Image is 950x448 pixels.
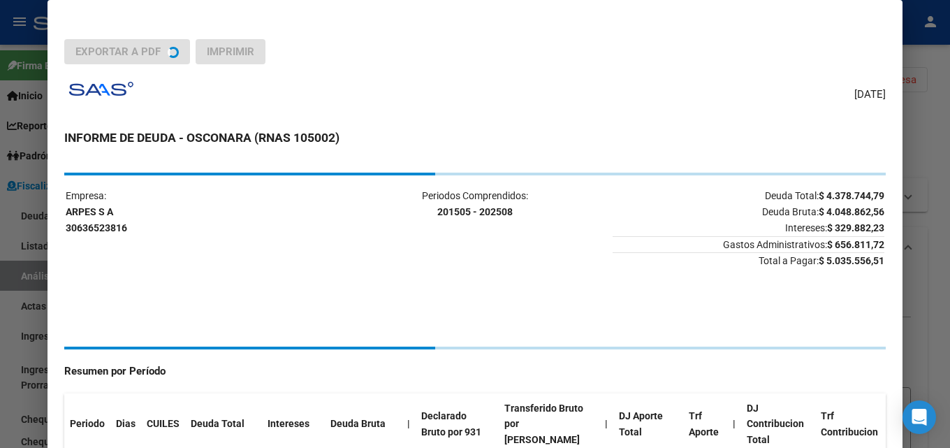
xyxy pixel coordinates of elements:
[827,239,884,250] strong: $ 656.811,72
[613,236,884,250] span: Gastos Administrativos:
[854,87,886,103] span: [DATE]
[613,188,884,236] p: Deuda Total: Deuda Bruta: Intereses:
[64,129,886,147] h3: INFORME DE DEUDA - OSCONARA (RNAS 105002)
[437,206,513,217] strong: 201505 - 202508
[66,188,337,236] p: Empresa:
[64,363,886,380] h4: Resumen por Período
[902,400,936,434] div: Open Intercom Messenger
[75,45,161,58] span: Exportar a PDF
[196,39,265,64] button: Imprimir
[66,206,127,233] strong: ARPES S A 30636523816
[207,45,254,58] span: Imprimir
[819,190,884,201] strong: $ 4.378.744,79
[64,39,190,64] button: Exportar a PDF
[819,255,884,266] strong: $ 5.035.556,51
[819,206,884,217] strong: $ 4.048.862,56
[613,252,884,266] span: Total a Pagar:
[339,188,611,220] p: Periodos Comprendidos:
[827,222,884,233] strong: $ 329.882,23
